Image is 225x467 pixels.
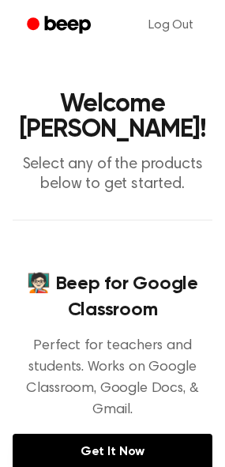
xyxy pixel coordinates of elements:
[133,6,209,44] a: Log Out
[13,271,212,323] h4: 🧑🏻‍🏫 Beep for Google Classroom
[16,10,105,41] a: Beep
[13,92,212,142] h1: Welcome [PERSON_NAME]!
[13,155,212,194] p: Select any of the products below to get started.
[13,336,212,421] p: Perfect for teachers and students. Works on Google Classroom, Google Docs, & Gmail.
